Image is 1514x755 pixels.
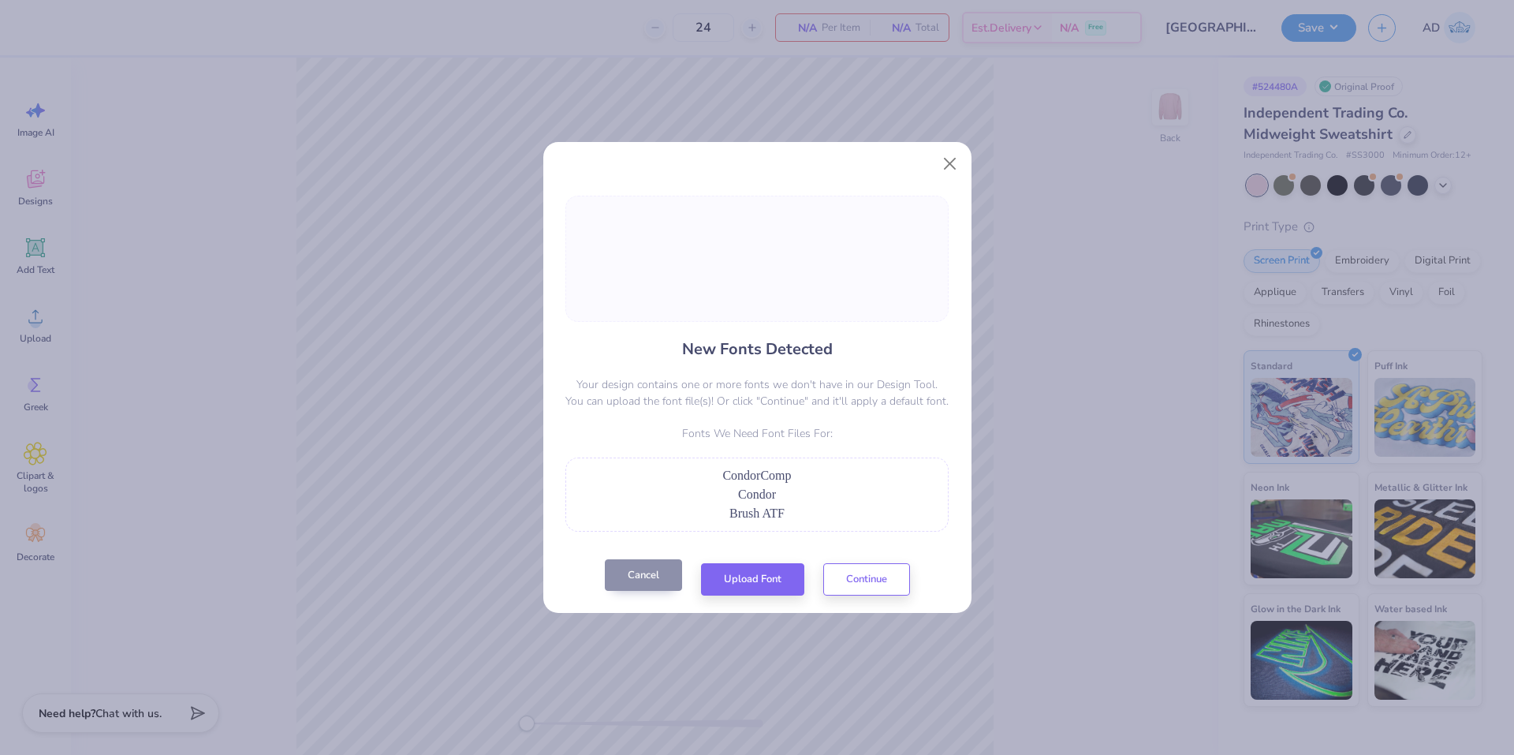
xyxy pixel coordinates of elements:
[565,376,949,409] p: Your design contains one or more fonts we don't have in our Design Tool. You can upload the font ...
[682,338,833,361] h4: New Fonts Detected
[823,563,910,596] button: Continue
[738,488,776,501] span: Condor
[729,506,785,520] span: Brush ATF
[565,425,949,442] p: Fonts We Need Font Files For:
[701,563,804,596] button: Upload Font
[934,149,964,179] button: Close
[605,559,682,592] button: Cancel
[722,469,791,482] span: CondorComp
